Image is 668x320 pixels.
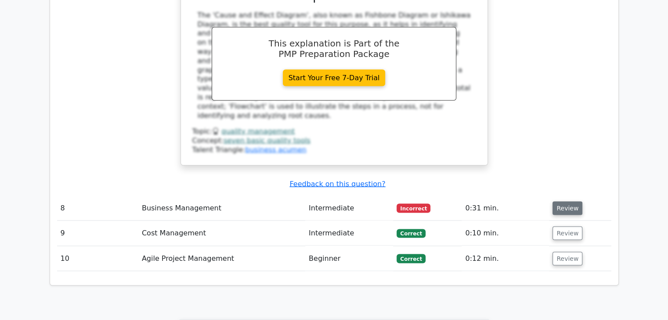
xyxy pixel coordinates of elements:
td: 9 [57,220,138,245]
td: Intermediate [305,220,393,245]
td: 0:10 min. [462,220,549,245]
td: Agile Project Management [138,246,305,271]
a: quality management [221,127,295,135]
button: Review [552,201,582,215]
div: Topic: [192,127,476,136]
span: Correct [397,254,425,263]
div: The 'Cause and Effect Diagram', also known as Fishbone Diagram or Ishikawa Diagram, is the best q... [198,11,471,120]
div: Talent Triangle: [192,127,476,154]
button: Review [552,252,582,265]
a: seven basic quality tools [224,136,311,144]
td: Cost Management [138,220,305,245]
td: 8 [57,196,138,220]
a: business acumen [245,145,306,153]
td: Beginner [305,246,393,271]
a: Feedback on this question? [289,179,385,188]
td: Business Management [138,196,305,220]
a: Start Your Free 7-Day Trial [283,69,386,86]
td: 0:31 min. [462,196,549,220]
div: Concept: [192,136,476,145]
td: 0:12 min. [462,246,549,271]
span: Correct [397,229,425,238]
td: 10 [57,246,138,271]
span: Incorrect [397,203,430,212]
button: Review [552,226,582,240]
td: Intermediate [305,196,393,220]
